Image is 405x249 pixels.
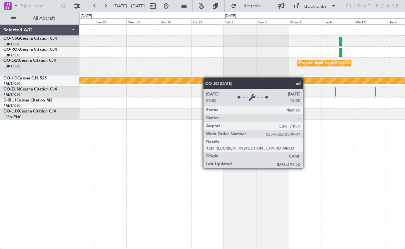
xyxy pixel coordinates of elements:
[3,37,57,41] a: OO-NSGCessna Citation CJ4
[159,18,191,24] div: Thu 30
[3,81,20,86] a: EBKT/KJK
[3,98,16,102] span: D-IBLU
[81,13,92,19] div: [DATE]
[17,16,70,21] span: All Aircraft
[3,53,20,58] a: EBKT/KJK
[290,1,340,11] button: Quick Links
[3,76,17,80] span: OO-JID
[289,18,322,24] div: Mon 3
[304,3,326,10] div: Quick Links
[3,59,19,63] span: OO-LXA
[113,3,145,9] span: [DATE] - [DATE]
[3,59,56,63] a: OO-LXACessna Citation CJ4
[3,92,20,97] a: EBKT/KJK
[3,114,22,119] a: LFSN/ENC
[3,48,57,52] a: OO-ROKCessna Citation CJ4
[94,18,126,24] div: Tue 28
[3,109,19,113] span: OO-LUX
[3,42,20,47] a: EBKT/KJK
[238,4,266,8] span: Refresh
[20,1,59,11] input: Trip Number
[3,109,56,113] a: OO-LUXCessna Citation CJ4
[3,64,20,69] a: EBKT/KJK
[299,58,377,68] div: Planned Maint Kortrijk-[GEOGRAPHIC_DATA]
[3,76,47,80] a: OO-JIDCessna CJ1 525
[225,13,236,19] div: [DATE]
[3,37,20,41] span: OO-NSG
[126,18,159,24] div: Wed 29
[354,18,387,24] div: Wed 5
[191,18,224,24] div: Fri 31
[3,87,57,91] a: OO-ZUNCessna Citation CJ4
[3,87,20,91] span: OO-ZUN
[7,13,72,24] button: All Aircraft
[224,18,257,24] div: Sat 1
[228,1,268,11] button: Refresh
[257,18,289,24] div: Sun 2
[322,18,354,24] div: Tue 4
[3,98,52,102] a: D-IBLUCessna Citation M2
[3,103,20,108] a: EBKT/KJK
[3,48,20,52] span: OO-ROK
